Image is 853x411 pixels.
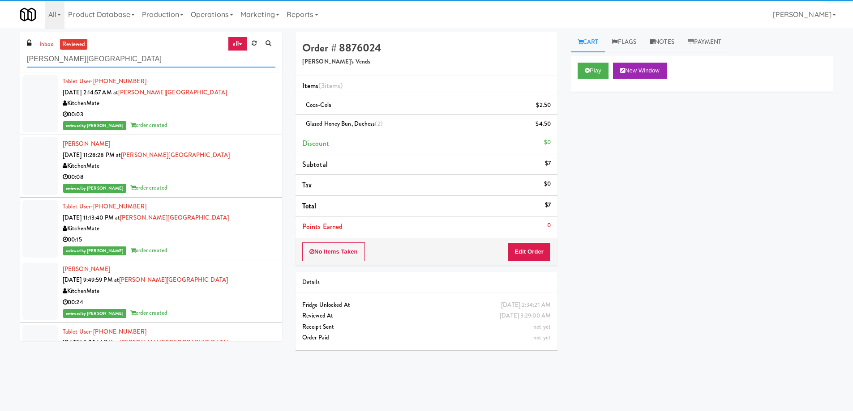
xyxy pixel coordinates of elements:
h4: Order # 8876024 [302,42,551,54]
span: order created [130,246,167,254]
a: Payment [681,32,729,52]
a: reviewed [60,39,88,50]
button: New Window [613,63,667,79]
div: $0 [544,178,551,190]
div: $0 [544,137,551,148]
span: [DATE] 11:28:28 PM at [63,151,121,159]
a: [PERSON_NAME][GEOGRAPHIC_DATA] [119,275,228,284]
span: Points Earned [302,221,343,232]
div: 0 [547,220,551,231]
div: Order Paid [302,332,551,343]
span: · [PHONE_NUMBER] [90,77,146,85]
span: Items [302,81,343,91]
span: reviewed by [PERSON_NAME] [63,184,126,193]
div: Reviewed At [302,310,551,322]
h5: [PERSON_NAME]'s Vends [302,59,551,65]
span: Coca-Cola [306,101,331,109]
span: not yet [533,333,551,342]
button: Edit Order [507,242,551,261]
span: [DATE] 2:14:57 AM at [63,88,118,97]
a: Tablet User· [PHONE_NUMBER] [63,202,146,211]
span: · [PHONE_NUMBER] [90,202,146,211]
div: 00:08 [63,172,275,183]
span: reviewed by [PERSON_NAME] [63,121,126,130]
div: KitchenMate [63,161,275,172]
button: No Items Taken [302,242,365,261]
div: $4.50 [536,119,551,130]
span: reviewed by [PERSON_NAME] [63,246,126,255]
a: [PERSON_NAME][GEOGRAPHIC_DATA] [120,213,229,222]
li: Tablet User· [PHONE_NUMBER][DATE] 8:00:14 PM at[PERSON_NAME][GEOGRAPHIC_DATA]KitchenMate00:56revi... [20,323,282,386]
div: Fridge Unlocked At [302,300,551,311]
span: Tax [302,180,312,190]
a: Flags [605,32,643,52]
ng-pluralize: items [325,81,341,91]
li: Tablet User· [PHONE_NUMBER][DATE] 11:13:40 PM at[PERSON_NAME][GEOGRAPHIC_DATA]KitchenMate00:15rev... [20,198,282,260]
div: [DATE] 3:29:00 AM [500,310,551,322]
a: [PERSON_NAME][GEOGRAPHIC_DATA] [121,151,230,159]
li: [PERSON_NAME][DATE] 11:28:28 PM at[PERSON_NAME][GEOGRAPHIC_DATA]KitchenMate00:08reviewed by [PERS... [20,135,282,198]
span: (3 ) [318,81,343,91]
span: [DATE] 11:13:40 PM at [63,213,120,222]
div: Receipt Sent [302,322,551,333]
span: order created [130,183,167,192]
a: Notes [643,32,681,52]
div: 00:03 [63,109,275,120]
div: Details [302,277,551,288]
button: Play [578,63,609,79]
div: KitchenMate [63,286,275,297]
a: [PERSON_NAME][GEOGRAPHIC_DATA] [118,88,227,97]
div: [DATE] 2:34:21 AM [501,300,551,311]
div: 00:15 [63,234,275,246]
span: · [PHONE_NUMBER] [90,327,146,336]
a: all [228,37,247,51]
span: Subtotal [302,159,328,169]
span: (2) [375,119,382,128]
span: Glazed Honey Bun, Duchess [306,119,383,128]
a: Tablet User· [PHONE_NUMBER] [63,327,146,336]
div: $2.50 [536,100,551,111]
a: inbox [37,39,56,50]
span: order created [130,309,167,317]
span: Total [302,201,317,211]
a: Tablet User· [PHONE_NUMBER] [63,77,146,85]
div: 00:24 [63,297,275,308]
a: [PERSON_NAME] [63,140,110,148]
div: KitchenMate [63,98,275,109]
span: Discount [302,138,329,148]
li: Tablet User· [PHONE_NUMBER][DATE] 2:14:57 AM at[PERSON_NAME][GEOGRAPHIC_DATA]KitchenMate00:03revi... [20,72,282,135]
a: Cart [571,32,605,52]
a: [PERSON_NAME] [63,265,110,273]
input: Search vision orders [27,51,275,68]
a: [PERSON_NAME][GEOGRAPHIC_DATA] [120,338,228,347]
span: [DATE] 8:00:14 PM at [63,338,120,347]
div: KitchenMate [63,223,275,234]
img: Micromart [20,7,36,22]
span: reviewed by [PERSON_NAME] [63,309,126,318]
li: [PERSON_NAME][DATE] 9:49:59 PM at[PERSON_NAME][GEOGRAPHIC_DATA]KitchenMate00:24reviewed by [PERSO... [20,260,282,323]
div: $7 [545,199,551,211]
span: order created [130,121,167,129]
span: not yet [533,322,551,331]
span: [DATE] 9:49:59 PM at [63,275,119,284]
div: $7 [545,158,551,169]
